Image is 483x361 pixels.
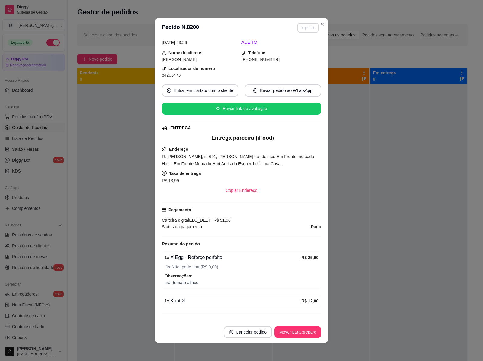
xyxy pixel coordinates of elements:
[162,51,166,55] span: user
[168,207,191,212] strong: Pagamento
[301,255,318,260] strong: R$ 25,00
[212,218,231,223] span: R$ 51,98
[229,330,233,334] span: close-circle
[162,57,197,62] span: [PERSON_NAME]
[165,279,318,286] span: tirar tomate alface
[168,66,215,71] strong: Localizador do número
[162,84,238,97] button: whats-appEntrar em contato com o cliente
[162,208,166,212] span: credit-card
[318,19,327,29] button: Close
[162,154,314,166] span: R. [PERSON_NAME], n. 691, [PERSON_NAME] - undefined Em Frente mercado Horr - Em Frente Mercado Ho...
[162,242,200,246] strong: Resumo do pedido
[162,178,179,183] span: R$ 13,99
[241,51,246,55] span: phone
[164,134,321,142] div: Entrega parceira (iFood)
[165,299,169,303] strong: 1 x
[162,223,202,230] span: Status do pagamento
[166,264,171,269] strong: 1 x
[245,84,321,97] button: whats-appEnviar pedido ao WhatsApp
[165,274,193,278] strong: Observações:
[165,255,169,260] strong: 1 x
[253,88,257,93] span: whats-app
[241,57,280,62] span: [PHONE_NUMBER]
[162,218,212,223] span: Carteira digital ELO_DEBIT
[165,254,301,261] div: X Egg - Reforço perfeito
[248,50,265,55] strong: Telefone
[297,23,319,33] button: Imprimir
[301,299,318,303] strong: R$ 12,00
[169,171,201,176] strong: Taxa de entrega
[168,50,201,55] strong: Nome do cliente
[216,106,220,111] span: star
[165,297,301,305] div: Kuat 2l
[162,171,167,176] span: dollar
[162,147,167,151] span: pushpin
[274,326,321,338] button: Mover para preparo
[162,23,199,33] h3: Pedido N. 8200
[170,125,191,131] div: ENTREGA
[167,88,171,93] span: whats-app
[166,264,318,270] span: Não, pode tirar. ( R$ 0,00 )
[162,40,187,45] span: [DATE] 23:26
[162,66,166,71] span: phone
[311,224,321,229] strong: Pago
[162,103,321,115] button: starEnviar link de avaliação
[162,318,179,323] strong: Subtotal
[304,318,321,324] span: R$ 37,00
[169,147,188,152] strong: Endereço
[221,184,262,196] button: Copiar Endereço
[162,73,181,78] span: 84203473
[241,39,321,46] div: ACEITO
[224,326,272,338] button: close-circleCancelar pedido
